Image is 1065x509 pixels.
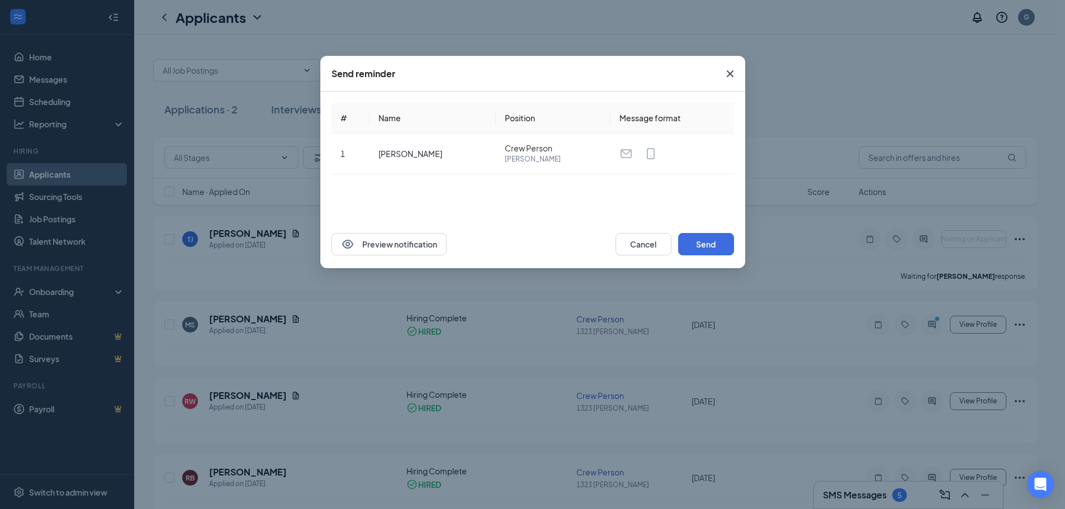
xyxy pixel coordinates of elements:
div: Send reminder [332,68,395,80]
button: EyePreview notification [332,233,447,255]
button: Cancel [616,233,671,255]
th: Name [370,103,496,134]
th: Message format [610,103,733,134]
th: # [332,103,370,134]
span: [PERSON_NAME] [505,154,602,165]
button: Send [678,233,734,255]
span: 1 [340,149,345,159]
svg: Cross [723,67,737,80]
div: [PERSON_NAME] [378,148,487,159]
button: Close [715,56,745,92]
th: Position [496,103,610,134]
div: Open Intercom Messenger [1027,471,1054,498]
svg: Eye [341,237,354,251]
span: Crew Person [505,142,602,154]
